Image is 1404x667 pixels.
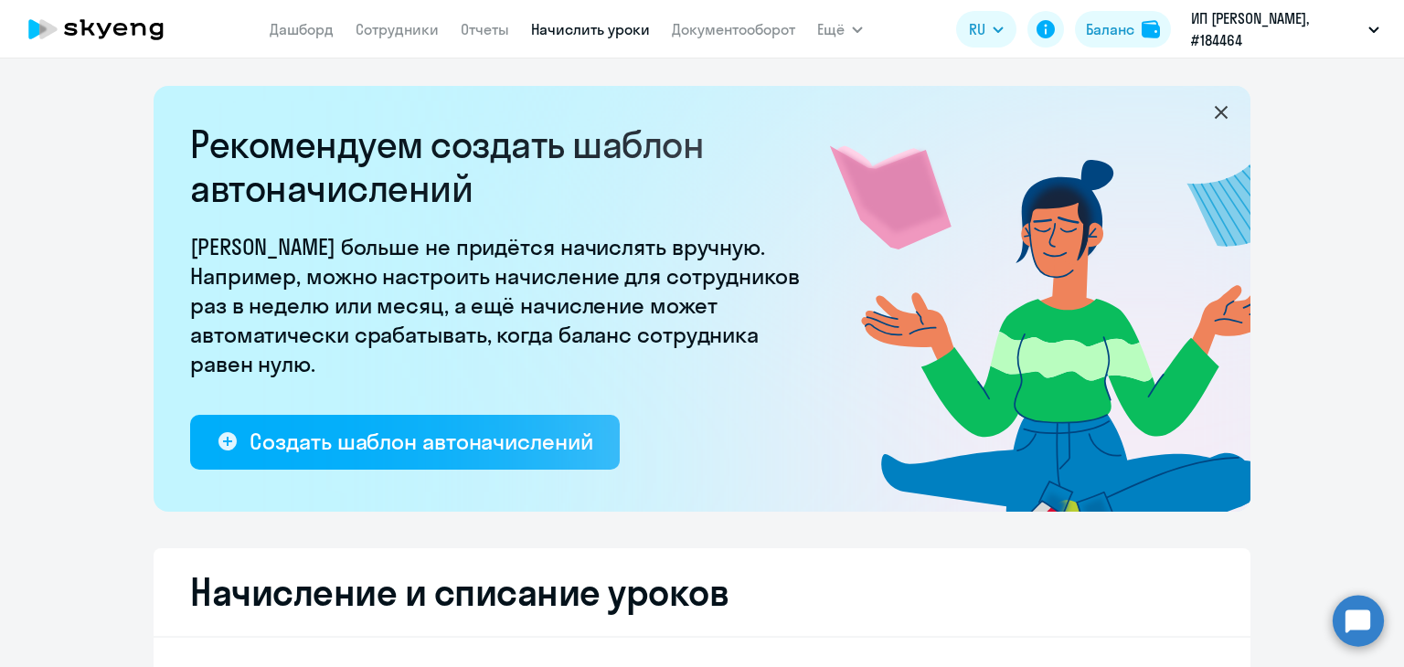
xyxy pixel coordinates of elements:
[190,232,812,378] p: [PERSON_NAME] больше не придётся начислять вручную. Например, можно настроить начисление для сотр...
[969,18,985,40] span: RU
[356,20,439,38] a: Сотрудники
[461,20,509,38] a: Отчеты
[1075,11,1171,48] button: Балансbalance
[270,20,334,38] a: Дашборд
[250,427,592,456] div: Создать шаблон автоначислений
[190,122,812,210] h2: Рекомендуем создать шаблон автоначислений
[1182,7,1388,51] button: ИП [PERSON_NAME], #184464
[190,415,620,470] button: Создать шаблон автоначислений
[1142,20,1160,38] img: balance
[956,11,1016,48] button: RU
[672,20,795,38] a: Документооборот
[531,20,650,38] a: Начислить уроки
[1086,18,1134,40] div: Баланс
[817,18,845,40] span: Ещё
[817,11,863,48] button: Ещё
[190,570,1214,614] h2: Начисление и списание уроков
[1191,7,1361,51] p: ИП [PERSON_NAME], #184464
